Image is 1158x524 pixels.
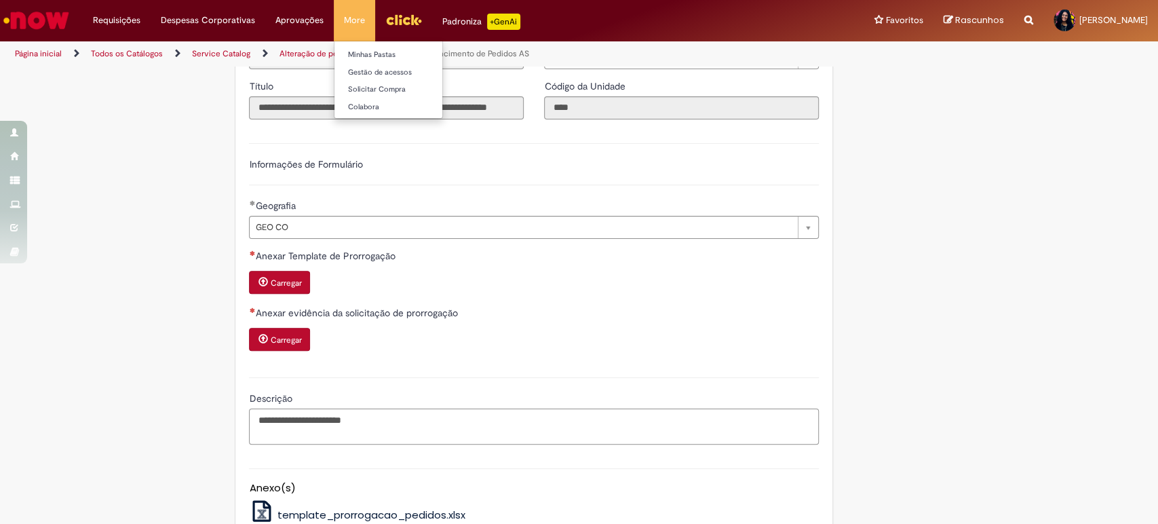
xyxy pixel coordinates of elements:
[249,158,362,170] label: Informações de Formulário
[15,48,62,59] a: Página inicial
[544,96,819,119] input: Código da Unidade
[249,409,819,445] textarea: Descrição
[249,271,310,294] button: Carregar anexo de Anexar Template de Prorrogação Required
[249,483,819,494] h5: Anexo(s)
[279,48,354,59] a: Alteração de pedido
[334,65,484,80] a: Gestão de acessos
[249,80,275,92] span: Somente leitura - Título
[886,14,923,27] span: Favoritos
[544,79,628,93] label: Somente leitura - Código da Unidade
[334,41,443,119] ul: More
[249,79,275,93] label: Somente leitura - Título
[383,48,529,59] a: Prorrogação Vencimento de Pedidos AS
[249,328,310,351] button: Carregar anexo de Anexar evidência da solicitação de prorrogação Required
[442,14,520,30] div: Padroniza
[1079,14,1148,26] span: [PERSON_NAME]
[255,217,791,238] span: GEO CO
[249,392,294,405] span: Descrição
[344,14,365,27] span: More
[334,82,484,97] a: Solicitar Compra
[10,41,762,67] ul: Trilhas de página
[1,7,71,34] img: ServiceNow
[944,14,1004,27] a: Rascunhos
[955,14,1004,26] span: Rascunhos
[544,80,628,92] span: Somente leitura - Código da Unidade
[255,200,298,212] span: Geografia
[270,335,301,345] small: Carregar
[385,10,422,30] img: click_logo_yellow_360x200.png
[249,307,255,313] span: Necessários
[161,14,255,27] span: Despesas Corporativas
[249,508,465,522] a: template_prorrogacao_pedidos.xlsx
[249,200,255,206] span: Obrigatório Preenchido
[487,14,520,30] p: +GenAi
[93,14,140,27] span: Requisições
[192,48,250,59] a: Service Catalog
[255,307,460,319] span: Anexar evidência da solicitação de prorrogação
[91,48,163,59] a: Todos os Catálogos
[249,96,524,119] input: Título
[270,278,301,288] small: Carregar
[275,14,324,27] span: Aprovações
[249,250,255,256] span: Necessários
[277,508,465,522] span: template_prorrogacao_pedidos.xlsx
[255,250,398,262] span: Anexar Template de Prorrogação
[334,48,484,62] a: Minhas Pastas
[334,100,484,115] a: Colabora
